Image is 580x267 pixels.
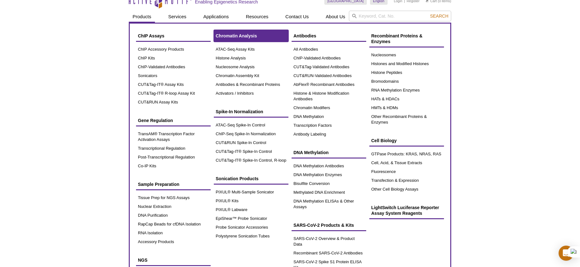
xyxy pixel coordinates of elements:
a: Other Cell Biology Assays [369,185,444,194]
a: Recombinant Proteins & Enzymes [369,30,444,47]
a: Other Recombinant Proteins & Enzymes [369,112,444,127]
a: RNA Isolation [136,229,211,237]
a: Accessory Products [136,237,211,246]
a: Sample Preparation [136,178,211,190]
button: Search [428,13,450,19]
a: Cell Biology [369,135,444,147]
a: Services [164,11,190,23]
a: Transcription Factors [292,121,366,130]
a: ChIP Assays [136,30,211,42]
span: Recombinant Proteins & Enzymes [371,33,423,44]
a: ChIP-Seq Spike-In Normalization [214,130,288,138]
a: Antibodies [292,30,366,42]
a: PIXUL® Multi-Sample Sonicator [214,188,288,197]
a: LightSwitch Luciferase Reporter Assay System Reagents [369,202,444,219]
a: Methylated DNA Enrichment [292,188,366,197]
a: AbFlex® Recombinant Antibodies [292,80,366,89]
span: Antibodies [293,33,316,38]
a: RapCap Beads for cfDNA Isolation [136,220,211,229]
a: CUT&Tag-IT® Assay Kits [136,80,211,89]
a: Recombinant SARS-CoV-2 Antibodies [292,249,366,258]
a: DNA Methylation Enzymes [292,170,366,179]
a: CUT&Tag-IT® Spike-In Control, R-loop [214,156,288,165]
a: EpiShear™ Probe Sonicator [214,214,288,223]
a: Fluorescence [369,167,444,176]
a: ChIP-Validated Antibodies [136,63,211,71]
span: Gene Regulation [138,118,173,123]
span: Sample Preparation [138,182,179,187]
div: Open Intercom Messenger [559,246,574,261]
span: ChIP Assays [138,33,164,38]
a: Resources [242,11,272,23]
a: DNA Methylation [292,147,366,159]
a: NGS [136,254,211,266]
a: Histones and Modified Histones [369,59,444,68]
a: Histone & Histone Modification Antibodies [292,89,366,103]
a: Nuclear Extraction [136,202,211,211]
a: Nucleosome Analysis [214,63,288,71]
a: SARS-CoV-2 Products & Kits [292,219,366,231]
a: GTPase Products: KRAS, NRAS, RAS [369,150,444,159]
a: Chromatin Analysis [214,30,288,42]
a: Transfection & Expression [369,176,444,185]
a: Spike-In Normalization [214,106,288,118]
a: Antibody Labeling [292,130,366,139]
a: Applications [200,11,233,23]
a: Antibodies & Recombinant Proteins [214,80,288,89]
a: All Antibodies [292,45,366,54]
a: CUT&Tag-IT® R-loop Assay Kit [136,89,211,98]
a: Co-IP Kits [136,162,211,170]
span: Spike-In Normalization [216,109,263,114]
input: Keyword, Cat. No. [349,11,451,21]
a: Post-Transcriptional Regulation [136,153,211,162]
a: ChIP-Validated Antibodies [292,54,366,63]
a: Histone Peptides [369,68,444,77]
a: Bisulfite Conversion [292,179,366,188]
a: HMTs & HDMs [369,103,444,112]
span: DNA Methylation [293,150,328,155]
a: Probe Sonicator Accessories [214,223,288,232]
a: CUT&RUN Assay Kits [136,98,211,107]
span: SARS-CoV-2 Products & Kits [293,223,354,228]
a: ChIP Accessory Products [136,45,211,54]
a: CUT&RUN Spike-In Control [214,138,288,147]
a: ChIP Kits [136,54,211,63]
a: Activators / Inhibitors [214,89,288,98]
a: TransAM® Transcription Factor Activation Assays [136,130,211,144]
a: Chromatin Assembly Kit [214,71,288,80]
span: Sonication Products [216,176,259,181]
span: Cell Biology [371,138,397,143]
a: PIXUL® Kits [214,197,288,205]
a: Sonication Products [214,173,288,185]
a: Cell, Acid, & Tissue Extracts [369,159,444,167]
span: NGS [138,258,147,263]
a: CUT&RUN-Validated Antibodies [292,71,366,80]
a: Bromodomains [369,77,444,86]
a: RNA Methylation Enzymes [369,86,444,95]
a: DNA Methylation Antibodies [292,162,366,170]
a: Sonicators [136,71,211,80]
span: LightSwitch Luciferase Reporter Assay System Reagents [371,205,439,216]
a: Chromatin Modifiers [292,103,366,112]
span: Chromatin Analysis [216,33,257,38]
a: Tissue Prep for NGS Assays [136,193,211,202]
a: CUT&Tag-IT® Spike-In Control [214,147,288,156]
a: DNA Methylation [292,112,366,121]
a: CUT&Tag-Validated Antibodies [292,63,366,71]
a: About Us [322,11,349,23]
a: PIXUL® Labware [214,205,288,214]
a: Transcriptional Regulation [136,144,211,153]
a: ATAC-Seq Assay Kits [214,45,288,54]
a: SARS-CoV-2 Overview & Product Data [292,234,366,249]
a: DNA Methylation ELISAs & Other Assays [292,197,366,211]
a: Contact Us [281,11,312,23]
a: Histone Analysis [214,54,288,63]
a: DNA Purification [136,211,211,220]
a: Polystyrene Sonication Tubes [214,232,288,241]
a: Nucleosomes [369,51,444,59]
span: Search [430,14,448,19]
a: Products [129,11,155,23]
a: ATAC-Seq Spike-In Control [214,121,288,130]
a: Gene Regulation [136,114,211,126]
a: HATs & HDACs [369,95,444,103]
